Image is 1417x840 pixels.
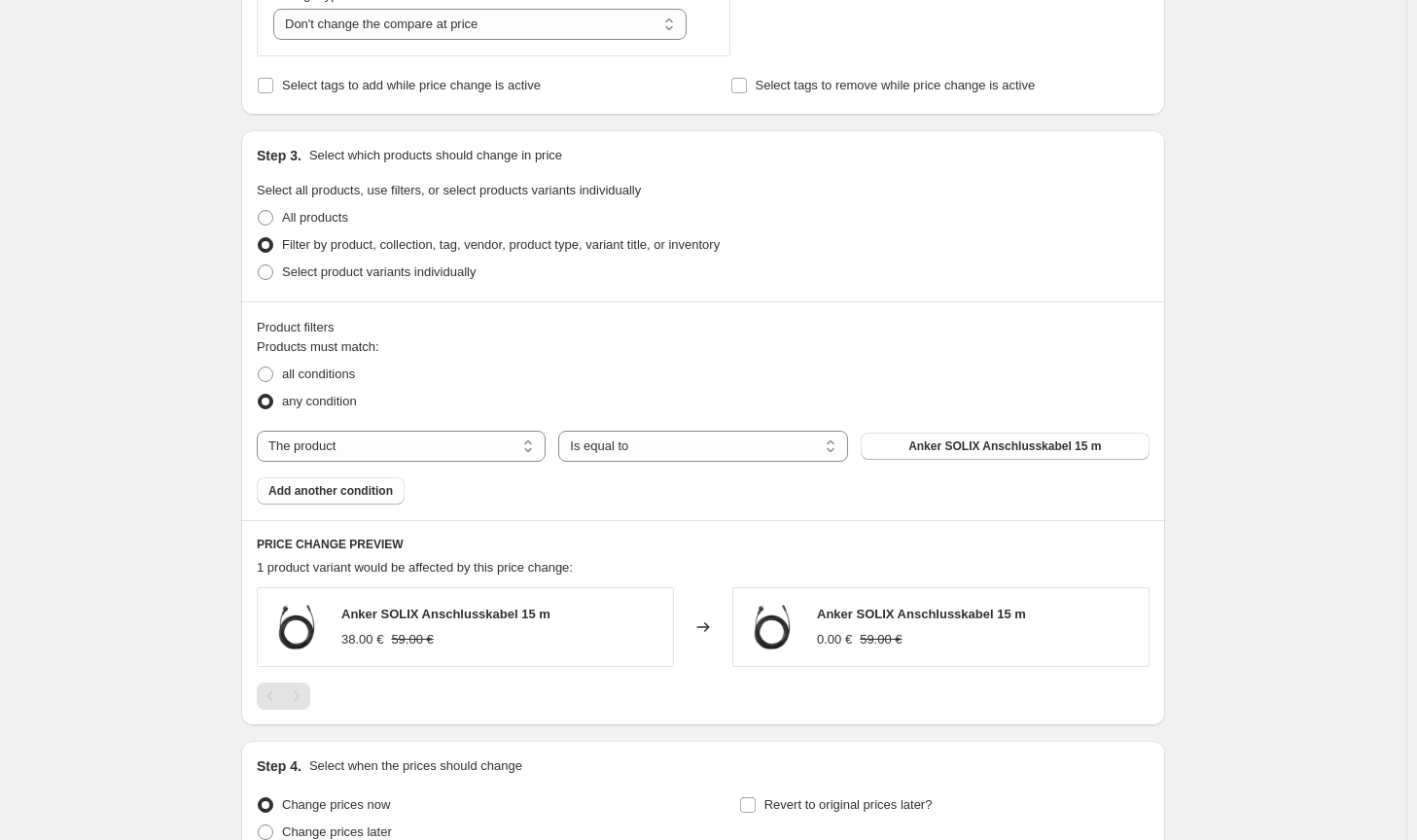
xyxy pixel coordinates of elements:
[257,756,301,776] h2: Step 4.
[257,477,405,505] button: Add another condition
[282,394,357,408] span: any condition
[743,598,801,656] img: Anker_Solix2_Anschlusskabel15m_80x.webp
[861,433,1150,460] button: Anker SOLIX Anschlusskabel 15 m
[257,560,573,575] span: 1 product variant would be affected by this price change:
[282,78,541,92] span: Select tags to add while price change is active
[764,797,933,812] span: Revert to original prices later?
[282,237,720,252] span: Filter by product, collection, tag, vendor, product type, variant title, or inventory
[257,537,1150,552] h6: PRICE CHANGE PREVIEW
[257,682,310,710] nav: Pagination
[257,318,1150,337] div: Product filters
[860,630,902,649] strike: 59.00 €
[282,264,476,279] span: Select product variants individually
[257,183,641,197] span: Select all products, use filters, or select products variants individually
[282,210,348,225] span: All products
[756,78,1036,92] span: Select tags to remove while price change is active
[282,367,355,381] span: all conditions
[817,630,852,649] div: 0.00 €
[341,630,383,649] div: 38.00 €
[908,438,1101,454] span: Anker SOLIX Anschlusskabel 15 m
[282,797,390,812] span: Change prices now
[309,756,522,776] p: Select when the prices should change
[391,630,433,649] strike: 59.00 €
[257,146,301,165] h2: Step 3.
[282,824,392,839] span: Change prices later
[257,339,379,354] span: Products must match:
[267,598,326,656] img: Anker_Solix2_Anschlusskabel15m_80x.webp
[309,146,562,165] p: Select which products should change in price
[341,607,550,621] span: Anker SOLIX Anschlusskabel 15 m
[268,483,393,499] span: Add another condition
[817,607,1026,621] span: Anker SOLIX Anschlusskabel 15 m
